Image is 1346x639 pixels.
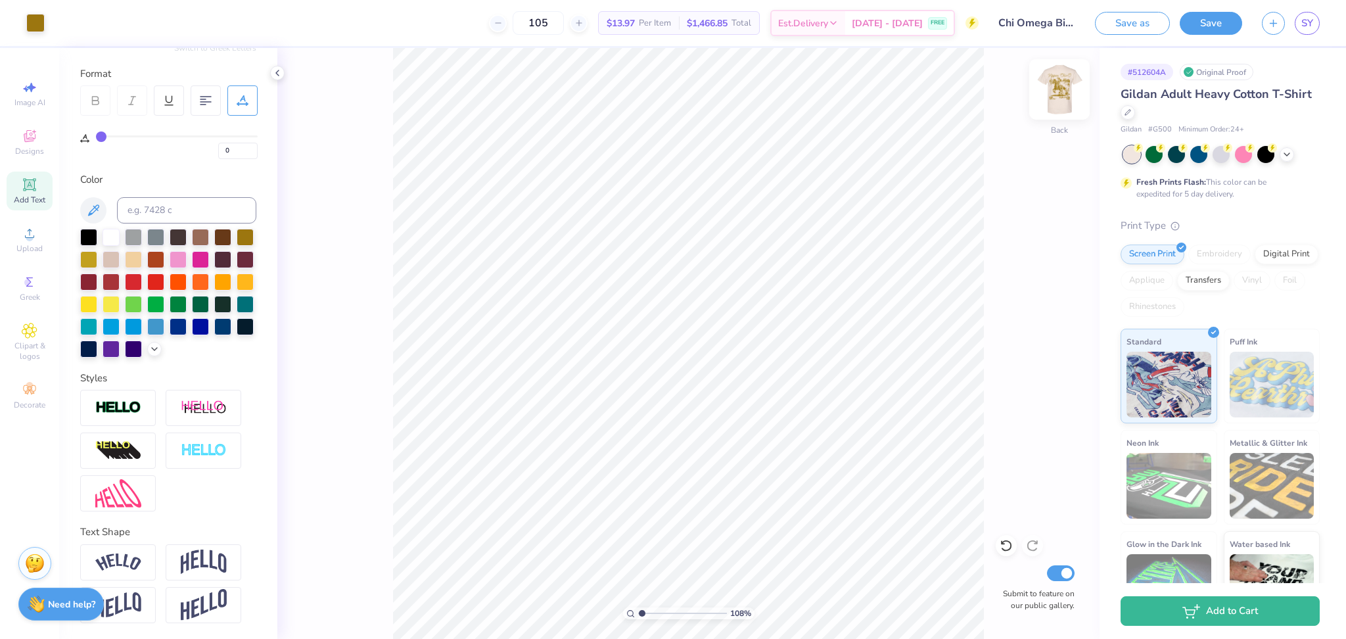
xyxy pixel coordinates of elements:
input: Untitled Design [988,10,1085,36]
div: This color can be expedited for 5 day delivery. [1136,176,1298,200]
div: Rhinestones [1121,297,1184,317]
span: Metallic & Glitter Ink [1230,436,1307,450]
input: e.g. 7428 c [117,197,256,224]
button: Save as [1095,12,1170,35]
strong: Need help? [48,598,95,611]
img: Glow in the Dark Ink [1126,554,1211,620]
button: Add to Cart [1121,596,1320,626]
span: Add Text [14,195,45,205]
span: Upload [16,243,43,254]
span: Image AI [14,97,45,108]
img: Standard [1126,352,1211,417]
span: Water based Ink [1230,537,1290,551]
span: Glow in the Dark Ink [1126,537,1201,551]
img: Neon Ink [1126,453,1211,519]
div: # 512604A [1121,64,1173,80]
div: Vinyl [1234,271,1270,291]
a: SY [1295,12,1320,35]
img: Puff Ink [1230,352,1314,417]
span: Gildan Adult Heavy Cotton T-Shirt [1121,86,1312,102]
img: Metallic & Glitter Ink [1230,453,1314,519]
div: Foil [1274,271,1305,291]
span: Designs [15,146,44,156]
span: Standard [1126,335,1161,348]
img: 3d Illusion [95,440,141,461]
div: Format [80,66,258,82]
div: Screen Print [1121,245,1184,264]
span: Total [731,16,751,30]
span: Decorate [14,400,45,410]
img: Arch [181,550,227,575]
input: – – [513,11,564,35]
div: Original Proof [1180,64,1253,80]
span: 108 % [730,607,751,619]
div: Styles [80,371,256,386]
img: Arc [95,554,141,571]
img: Flag [95,592,141,618]
span: Puff Ink [1230,335,1257,348]
img: Shadow [181,400,227,416]
div: Digital Print [1255,245,1318,264]
img: Negative Space [181,443,227,458]
div: Print Type [1121,218,1320,233]
img: Stroke [95,400,141,415]
div: Applique [1121,271,1173,291]
span: Gildan [1121,124,1142,135]
span: Est. Delivery [778,16,828,30]
button: Save [1180,12,1242,35]
div: Back [1051,124,1068,136]
span: Neon Ink [1126,436,1159,450]
strong: Fresh Prints Flash: [1136,177,1206,187]
span: SY [1301,16,1313,31]
span: [DATE] - [DATE] [852,16,923,30]
label: Submit to feature on our public gallery. [996,588,1075,611]
img: Back [1033,63,1086,116]
span: # G500 [1148,124,1172,135]
img: Rise [181,589,227,621]
span: FREE [931,18,944,28]
div: Text Shape [80,525,256,540]
span: Per Item [639,16,671,30]
span: Greek [20,292,40,302]
span: Clipart & logos [7,341,53,362]
span: $1,466.85 [687,16,728,30]
div: Transfers [1177,271,1230,291]
span: $13.97 [607,16,635,30]
div: Color [80,172,256,187]
button: Switch to Greek Letters [174,43,256,53]
img: Free Distort [95,479,141,508]
div: Embroidery [1188,245,1251,264]
span: Minimum Order: 24 + [1178,124,1244,135]
img: Water based Ink [1230,554,1314,620]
